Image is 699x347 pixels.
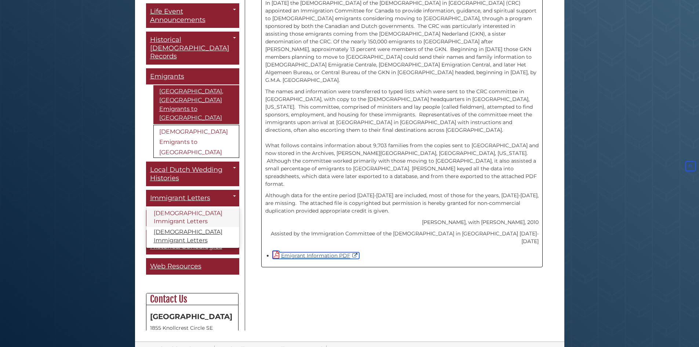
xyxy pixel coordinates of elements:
[146,68,239,85] a: Emigrants
[153,85,239,124] a: [GEOGRAPHIC_DATA], [GEOGRAPHIC_DATA] Emigrants to [GEOGRAPHIC_DATA]
[265,88,539,188] p: The names and information were transferred to typed lists which were sent to the CRC committee in...
[146,32,239,65] a: Historical [DEMOGRAPHIC_DATA] Records
[146,162,239,186] a: Local Dutch Wedding Histories
[146,190,239,206] a: Immigrant Letters
[150,312,232,321] strong: [GEOGRAPHIC_DATA]
[153,125,239,158] a: [DEMOGRAPHIC_DATA] Emigrants to [GEOGRAPHIC_DATA]
[150,7,205,24] span: Life Event Announcements
[150,234,222,250] span: Family Histories/Genealogies
[146,3,239,28] a: Life Event Announcements
[265,192,539,215] p: Although data for the entire period [DATE]-[DATE] are included, most of those for the years, [DAT...
[265,218,539,226] p: [PERSON_NAME], with [PERSON_NAME], 2010
[146,258,239,275] a: Web Resources
[150,324,234,346] address: 1855 Knollcrest Circle SE [GEOGRAPHIC_DATA][US_STATE]-4402
[150,166,222,182] span: Local Dutch Wedding Histories
[265,230,539,245] p: Assisted by the Immigration Committee of the [DEMOGRAPHIC_DATA] in [GEOGRAPHIC_DATA] [DATE]-[DATE]
[150,262,201,270] span: Web Resources
[146,208,239,227] a: [DEMOGRAPHIC_DATA] Immigrant Letters
[273,252,359,259] a: Emigrant Information PDF
[684,163,697,170] a: Back to Top
[146,227,239,246] a: [DEMOGRAPHIC_DATA] Immigrant Letters
[150,72,184,80] span: Emigrants
[150,194,210,202] span: Immigrant Letters
[150,36,229,60] span: Historical [DEMOGRAPHIC_DATA] Records
[146,293,238,305] h2: Contact Us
